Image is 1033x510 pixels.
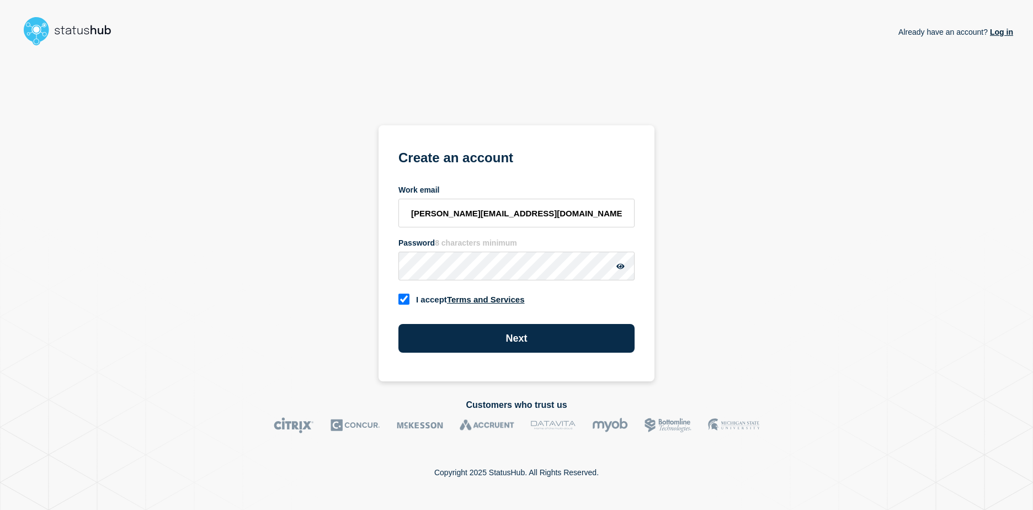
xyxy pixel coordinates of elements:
img: myob logo [592,417,628,433]
img: Citrix logo [274,417,314,433]
a: Terms and Services [447,295,525,304]
h2: Customers who trust us [20,400,1013,410]
p: Already have an account? [898,19,1013,45]
a: Log in [988,28,1013,36]
img: MSU logo [708,417,759,433]
p: Copyright 2025 StatusHub. All Rights Reserved. [434,468,599,477]
label: I accept [416,295,525,305]
img: McKesson logo [397,417,443,433]
img: DataVita logo [531,417,576,433]
img: Accruent logo [460,417,514,433]
label: Work email [398,185,439,194]
img: StatusHub logo [20,13,125,49]
span: 8 characters minimum [435,238,517,247]
img: Concur logo [331,417,380,433]
h1: Create an account [398,148,635,175]
button: Next [398,324,635,353]
img: Bottomline logo [645,417,691,433]
label: Password [398,238,517,247]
